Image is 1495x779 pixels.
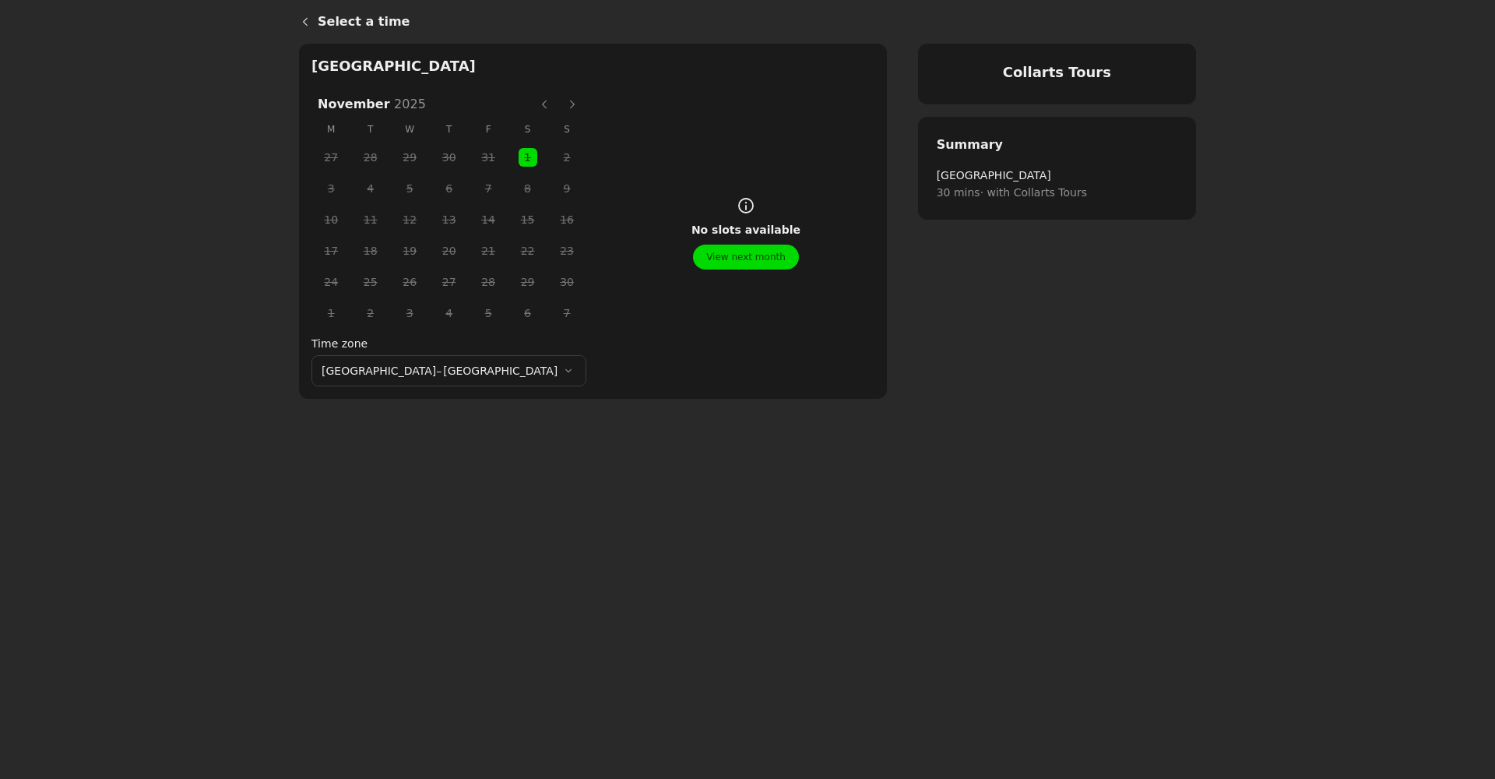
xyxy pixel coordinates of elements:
[311,95,530,114] h3: November
[519,304,537,323] button: Saturday, 6 December 2025
[519,273,537,291] button: Saturday, 29 November 2025
[287,3,318,41] a: Back
[937,167,1177,184] span: [GEOGRAPHIC_DATA]
[519,148,537,167] button: Saturday, 1 November 2025 selected
[508,117,547,142] span: S
[322,148,340,167] button: Monday, 27 October 2025
[394,97,426,111] span: 2025
[361,273,380,291] button: Tuesday, 25 November 2025
[319,177,343,200] span: 3
[519,241,537,260] button: Saturday, 22 November 2025
[532,92,557,117] button: Previous month
[479,273,498,291] button: Friday, 28 November 2025
[322,210,340,229] button: Monday, 10 November 2025
[438,270,461,294] span: 27
[359,270,382,294] span: 25
[311,117,350,142] span: M
[937,136,1177,154] h2: Summary
[438,208,461,231] span: 13
[361,304,380,323] button: Tuesday, 2 December 2025
[359,177,382,200] span: 4
[558,210,576,229] button: Sunday, 16 November 2025
[400,304,419,323] button: Wednesday, 3 December 2025
[555,270,579,294] span: 30
[319,239,343,263] span: 17
[438,239,461,263] span: 20
[311,335,586,352] label: Time zone
[438,146,461,169] span: 30
[390,117,429,142] span: W
[359,146,382,169] span: 28
[558,241,576,260] button: Sunday, 23 November 2025
[438,177,461,200] span: 6
[440,179,459,198] button: Thursday, 6 November 2025
[547,117,587,142] span: S
[400,148,419,167] button: Wednesday, 29 October 2025
[558,179,576,198] button: Sunday, 9 November 2025
[937,62,1177,83] h4: Collarts Tours
[361,179,380,198] button: Tuesday, 4 November 2025
[440,210,459,229] button: Thursday, 13 November 2025
[516,239,540,263] span: 22
[400,179,419,198] button: Wednesday, 5 November 2025
[558,148,576,167] button: Sunday, 2 November 2025
[691,221,800,238] span: No slots available
[555,239,579,263] span: 23
[558,273,576,291] button: Sunday, 30 November 2025
[477,270,500,294] span: 28
[359,301,382,325] span: 2
[519,210,537,229] button: Saturday, 15 November 2025
[479,304,498,323] button: Friday, 5 December 2025
[311,355,586,386] button: [GEOGRAPHIC_DATA]–[GEOGRAPHIC_DATA]
[429,117,468,142] span: T
[555,301,579,325] span: 7
[322,179,340,198] button: Monday, 3 November 2025
[350,117,389,142] span: T
[555,208,579,231] span: 16
[398,301,421,325] span: 3
[516,270,540,294] span: 29
[516,301,540,325] span: 6
[516,146,540,169] span: 1
[477,239,500,263] span: 21
[319,301,343,325] span: 1
[322,273,340,291] button: Monday, 24 November 2025
[400,241,419,260] button: Wednesday, 19 November 2025
[359,208,382,231] span: 11
[477,208,500,231] span: 14
[359,239,382,263] span: 18
[398,239,421,263] span: 19
[400,210,419,229] button: Wednesday, 12 November 2025
[516,208,540,231] span: 15
[311,56,874,76] h2: [GEOGRAPHIC_DATA]
[440,273,459,291] button: Thursday, 27 November 2025
[319,270,343,294] span: 24
[479,241,498,260] button: Friday, 21 November 2025
[319,146,343,169] span: 27
[400,273,419,291] button: Wednesday, 26 November 2025
[693,245,799,270] button: View next month
[469,117,508,142] span: F
[560,92,585,117] button: Next month
[398,177,421,200] span: 5
[440,241,459,260] button: Thursday, 20 November 2025
[398,208,421,231] span: 12
[937,184,1177,201] span: 30 mins · with Collarts Tours
[477,177,500,200] span: 7
[440,148,459,167] button: Thursday, 30 October 2025
[318,12,1196,31] h1: Select a time
[322,304,340,323] button: Monday, 1 December 2025
[477,301,500,325] span: 5
[555,177,579,200] span: 9
[477,146,500,169] span: 31
[398,270,421,294] span: 26
[361,148,380,167] button: Tuesday, 28 October 2025
[438,301,461,325] span: 4
[555,146,579,169] span: 2
[361,241,380,260] button: Tuesday, 18 November 2025
[519,179,537,198] button: Saturday, 8 November 2025
[479,210,498,229] button: Friday, 14 November 2025
[479,179,498,198] button: Friday, 7 November 2025
[479,148,498,167] button: Friday, 31 October 2025
[440,304,459,323] button: Thursday, 4 December 2025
